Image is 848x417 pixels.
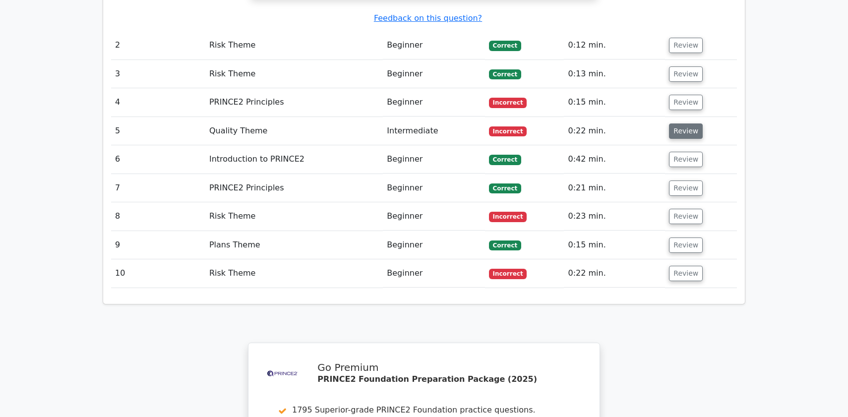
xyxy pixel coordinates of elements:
td: 0:42 min. [564,145,665,174]
td: 10 [111,259,205,288]
td: Quality Theme [205,117,383,145]
td: Beginner [383,88,485,117]
td: Beginner [383,145,485,174]
td: 0:15 min. [564,231,665,259]
span: Incorrect [489,212,527,222]
td: Plans Theme [205,231,383,259]
span: Correct [489,69,521,79]
td: 8 [111,202,205,231]
td: 3 [111,60,205,88]
td: Intermediate [383,117,485,145]
td: Beginner [383,231,485,259]
button: Review [669,38,703,53]
td: Beginner [383,31,485,60]
button: Review [669,95,703,110]
td: 0:12 min. [564,31,665,60]
td: PRINCE2 Principles [205,174,383,202]
td: 0:15 min. [564,88,665,117]
td: 0:22 min. [564,259,665,288]
td: 7 [111,174,205,202]
td: 9 [111,231,205,259]
td: Beginner [383,259,485,288]
button: Review [669,180,703,196]
span: Correct [489,155,521,165]
button: Review [669,66,703,82]
td: 0:21 min. [564,174,665,202]
button: Review [669,238,703,253]
td: 5 [111,117,205,145]
td: Beginner [383,202,485,231]
td: 0:22 min. [564,117,665,145]
span: Correct [489,41,521,51]
button: Review [669,123,703,139]
span: Incorrect [489,98,527,108]
td: Risk Theme [205,202,383,231]
span: Correct [489,240,521,250]
td: 6 [111,145,205,174]
td: Beginner [383,60,485,88]
td: Risk Theme [205,259,383,288]
td: Beginner [383,174,485,202]
span: Correct [489,183,521,193]
span: Incorrect [489,269,527,279]
button: Review [669,266,703,281]
td: 4 [111,88,205,117]
td: 0:13 min. [564,60,665,88]
a: Feedback on this question? [374,13,482,23]
td: 0:23 min. [564,202,665,231]
td: Risk Theme [205,31,383,60]
td: Risk Theme [205,60,383,88]
button: Review [669,209,703,224]
td: PRINCE2 Principles [205,88,383,117]
td: 2 [111,31,205,60]
span: Incorrect [489,126,527,136]
button: Review [669,152,703,167]
td: Introduction to PRINCE2 [205,145,383,174]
